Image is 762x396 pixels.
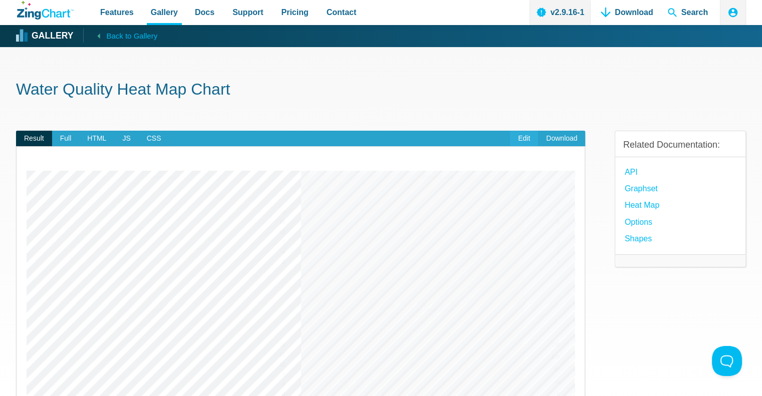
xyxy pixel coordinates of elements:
strong: Gallery [32,32,73,41]
span: Contact [327,6,357,19]
a: Shapes [625,232,652,245]
span: Docs [195,6,214,19]
a: Gallery [17,29,73,44]
span: Result [16,131,52,147]
span: Features [100,6,134,19]
a: Edit [510,131,538,147]
iframe: Toggle Customer Support [712,346,742,376]
span: Full [52,131,80,147]
h1: Water Quality Heat Map Chart [16,79,746,102]
h3: Related Documentation: [623,139,737,151]
span: HTML [79,131,114,147]
a: Download [538,131,585,147]
a: API [625,165,638,179]
a: ZingChart Logo. Click to return to the homepage [17,1,74,20]
span: JS [114,131,138,147]
span: Gallery [151,6,178,19]
span: Pricing [281,6,308,19]
a: Graphset [625,182,658,195]
span: Back to Gallery [106,30,157,43]
span: Support [232,6,263,19]
span: CSS [139,131,169,147]
a: Back to Gallery [83,29,157,43]
a: options [625,215,652,229]
a: Heat Map [625,198,659,212]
